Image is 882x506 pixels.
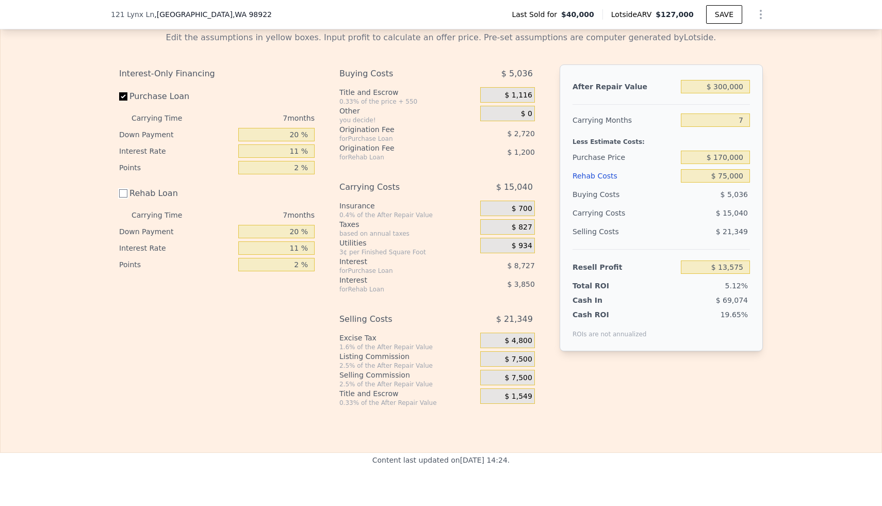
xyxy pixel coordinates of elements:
div: After Repair Value [573,77,677,96]
div: Cash In [573,295,637,305]
span: , WA 98922 [233,10,272,19]
div: Other [339,106,476,116]
span: $ 5,036 [721,190,748,199]
span: $ 0 [521,109,532,119]
div: Buying Costs [573,185,677,204]
div: 7 months [203,207,315,223]
span: $ 21,349 [496,310,533,329]
div: Cash ROI [573,309,647,320]
div: Interest-Only Financing [119,64,315,83]
div: 2.5% of the After Repair Value [339,380,476,388]
div: Purchase Price [573,148,677,167]
span: $ 3,850 [507,280,534,288]
div: for Purchase Loan [339,135,454,143]
div: Interest [339,275,454,285]
div: Selling Costs [339,310,454,329]
div: for Rehab Loan [339,153,454,161]
div: 7 months [203,110,315,126]
button: SAVE [706,5,742,24]
span: $ 8,727 [507,262,534,270]
div: Insurance [339,201,476,211]
div: Resell Profit [573,258,677,276]
span: $ 7,500 [504,373,532,383]
span: $ 4,800 [504,336,532,346]
div: Interest Rate [119,143,234,159]
div: Buying Costs [339,64,454,83]
div: 0.33% of the After Repair Value [339,399,476,407]
div: Rehab Costs [573,167,677,185]
div: Utilities [339,238,476,248]
span: $ 15,040 [496,178,533,197]
div: Carrying Time [132,110,199,126]
div: Excise Tax [339,333,476,343]
span: $ 1,116 [504,91,532,100]
span: $ 827 [512,223,532,232]
span: Last Sold for [512,9,561,20]
input: Rehab Loan [119,189,127,198]
div: Origination Fee [339,143,454,153]
div: Carrying Costs [339,178,454,197]
div: 3¢ per Finished Square Foot [339,248,476,256]
span: $ 1,549 [504,392,532,401]
input: Purchase Loan [119,92,127,101]
div: ROIs are not annualized [573,320,647,338]
span: 121 Lynx Ln [111,9,154,20]
span: $40,000 [561,9,594,20]
span: $ 934 [512,241,532,251]
div: Title and Escrow [339,388,476,399]
span: $127,000 [656,10,694,19]
span: $ 21,349 [716,227,748,236]
div: 2.5% of the After Repair Value [339,362,476,370]
span: 19.65% [721,311,748,319]
div: Total ROI [573,281,637,291]
span: $ 15,040 [716,209,748,217]
span: $ 69,074 [716,296,748,304]
label: Purchase Loan [119,87,234,106]
button: Show Options [750,4,771,25]
div: based on annual taxes [339,230,476,238]
div: Taxes [339,219,476,230]
div: Carrying Time [132,207,199,223]
span: 5.12% [725,282,748,290]
span: $ 1,200 [507,148,534,156]
div: 0.33% of the price + 550 [339,97,476,106]
span: Lotside ARV [611,9,656,20]
span: $ 2,720 [507,129,534,138]
label: Rehab Loan [119,184,234,203]
div: Points [119,159,234,176]
div: Interest [339,256,454,267]
div: Listing Commission [339,351,476,362]
div: for Rehab Loan [339,285,454,293]
div: Title and Escrow [339,87,476,97]
div: you decide! [339,116,476,124]
div: Origination Fee [339,124,454,135]
div: Selling Costs [573,222,677,241]
span: , [GEOGRAPHIC_DATA] [154,9,272,20]
div: Carrying Costs [573,204,637,222]
div: Selling Commission [339,370,476,380]
span: $ 7,500 [504,355,532,364]
div: Edit the assumptions in yellow boxes. Input profit to calculate an offer price. Pre-set assumptio... [119,31,763,44]
div: 1.6% of the After Repair Value [339,343,476,351]
span: $ 5,036 [501,64,533,83]
div: Interest Rate [119,240,234,256]
div: Points [119,256,234,273]
span: $ 700 [512,204,532,214]
div: Down Payment [119,126,234,143]
div: Less Estimate Costs: [573,129,750,148]
div: Down Payment [119,223,234,240]
div: Carrying Months [573,111,677,129]
div: 0.4% of the After Repair Value [339,211,476,219]
div: for Purchase Loan [339,267,454,275]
